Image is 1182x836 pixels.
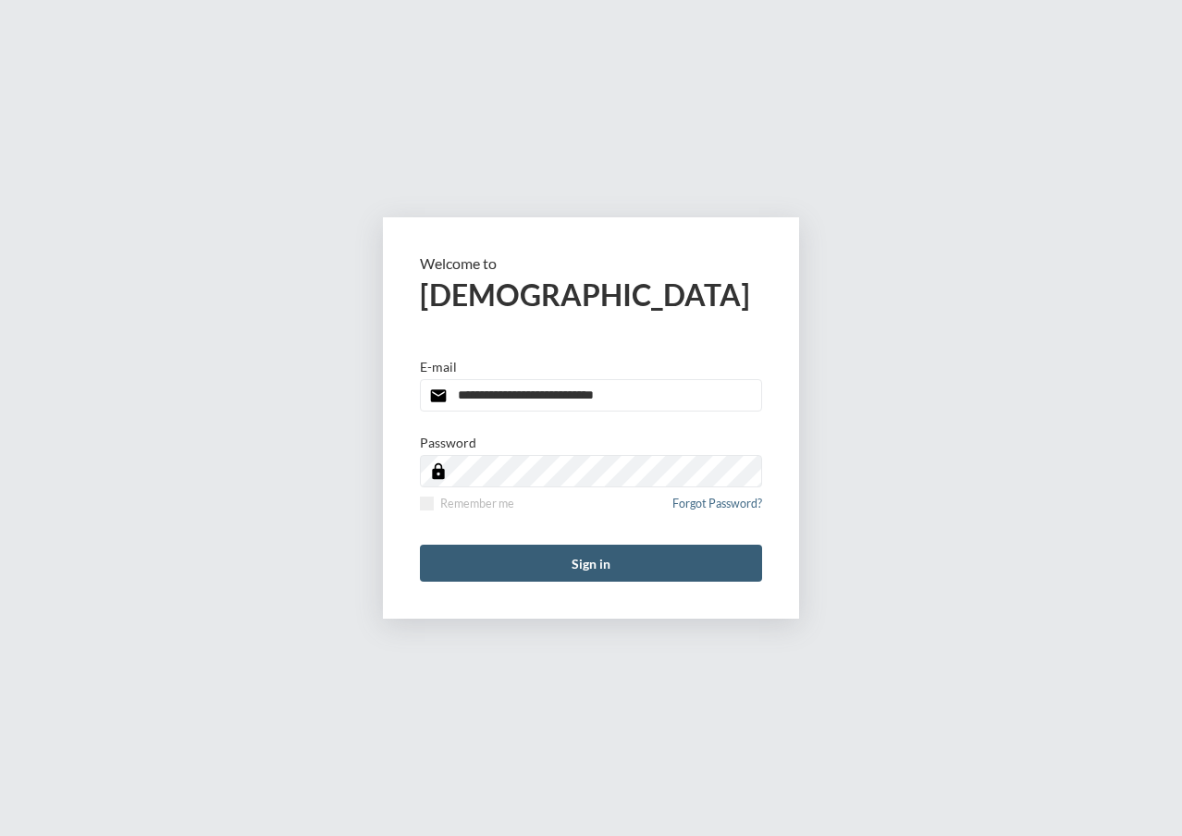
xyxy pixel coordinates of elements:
[420,254,762,272] p: Welcome to
[420,359,457,375] p: E-mail
[420,435,476,450] p: Password
[420,277,762,313] h2: [DEMOGRAPHIC_DATA]
[420,497,514,510] label: Remember me
[420,545,762,582] button: Sign in
[672,497,762,522] a: Forgot Password?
